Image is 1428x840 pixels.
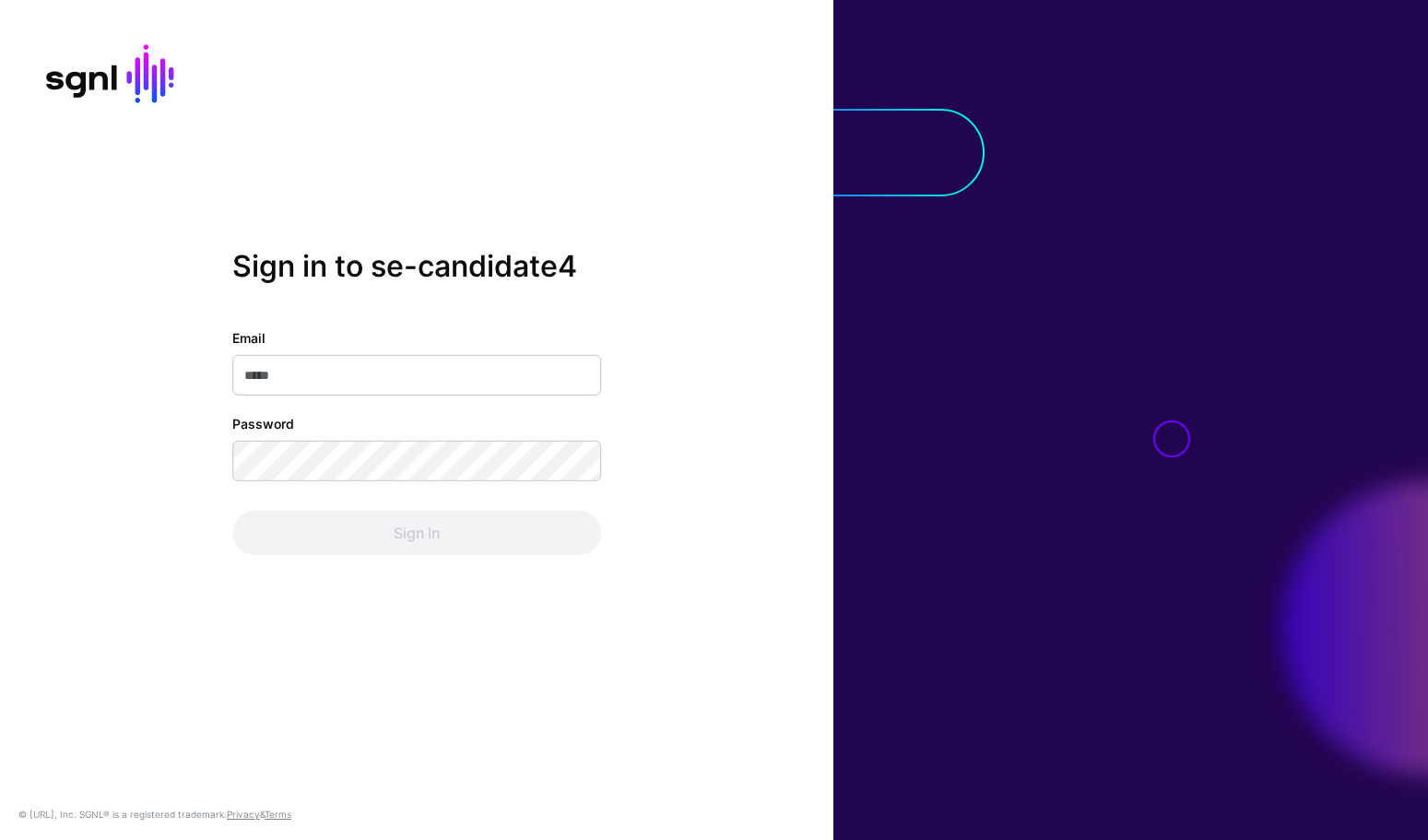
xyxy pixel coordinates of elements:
[232,328,266,348] label: Email
[265,809,291,820] a: Terms
[232,248,601,283] h2: Sign in to se-candidate4
[232,414,294,433] label: Password
[227,809,260,820] a: Privacy
[18,807,291,822] div: © [URL], Inc. SGNL® is a registered trademark. &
